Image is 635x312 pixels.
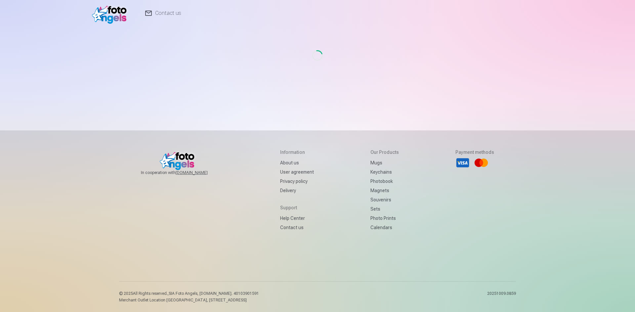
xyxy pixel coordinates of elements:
a: Magnets [370,186,399,195]
a: User agreement [280,167,314,177]
p: Merchant Outlet Location [GEOGRAPHIC_DATA], [STREET_ADDRESS] [119,297,259,303]
span: SIA Foto Angels, [DOMAIN_NAME]. 40103901591 [169,291,259,296]
p: © 2025 All Rights reserved. , [119,291,259,296]
a: Souvenirs [370,195,399,204]
a: Mugs [370,158,399,167]
a: Photobook [370,177,399,186]
img: /fa2 [92,3,130,24]
a: Contact us [280,223,314,232]
h5: Payment methods [455,149,494,156]
a: Calendars [370,223,399,232]
a: [DOMAIN_NAME] [176,170,224,175]
a: Photo prints [370,214,399,223]
a: Keychains [370,167,399,177]
li: Mastercard [474,156,488,170]
h5: Our products [370,149,399,156]
h5: Support [280,204,314,211]
h5: Information [280,149,314,156]
li: Visa [455,156,470,170]
a: Help Center [280,214,314,223]
a: About us [280,158,314,167]
span: In cooperation with [141,170,224,175]
a: Delivery [280,186,314,195]
a: Sets [370,204,399,214]
a: Privacy policy [280,177,314,186]
p: 20251009.0859 [487,291,516,303]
